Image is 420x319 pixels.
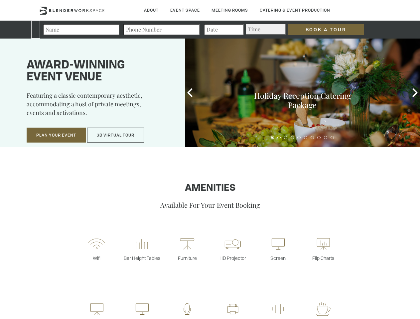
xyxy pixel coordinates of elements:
h1: Amenities [21,183,399,194]
p: Bar Height Tables [119,255,165,261]
p: Available For Your Event Booking [21,200,399,209]
iframe: Chat Widget [387,287,420,319]
input: Book a Tour [288,24,364,35]
button: Plan Your Event [27,128,86,143]
p: HD Projector [210,255,255,261]
a: Holiday Reception Catering Package [254,90,351,110]
input: Name [43,24,119,35]
p: Featuring a classic contemporary aesthetic, accommodating a host of private meetings, events and ... [27,91,168,122]
p: Wifi [74,255,119,261]
button: 3D Virtual Tour [87,128,144,143]
input: Date [204,24,244,35]
input: Phone Number [123,24,200,35]
h1: Award-winning event venue [27,59,168,83]
p: Screen [255,255,301,261]
p: Furniture [165,255,210,261]
p: Flip Charts [301,255,346,261]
